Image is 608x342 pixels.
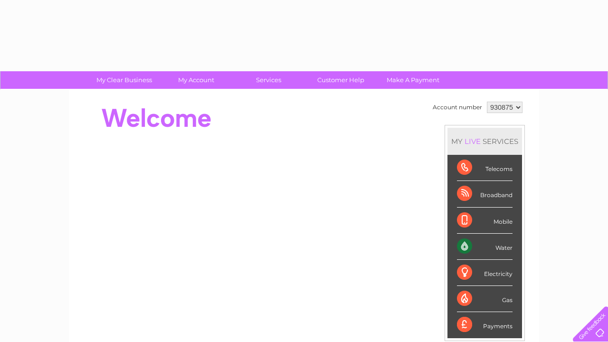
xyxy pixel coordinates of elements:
div: LIVE [463,137,483,146]
div: Water [457,234,513,260]
div: Electricity [457,260,513,286]
div: Gas [457,286,513,312]
div: Payments [457,312,513,338]
td: Account number [430,99,484,115]
div: MY SERVICES [447,128,522,155]
a: My Clear Business [85,71,163,89]
a: Services [229,71,308,89]
div: Broadband [457,181,513,207]
div: Mobile [457,208,513,234]
a: My Account [157,71,236,89]
div: Telecoms [457,155,513,181]
a: Make A Payment [374,71,452,89]
a: Customer Help [302,71,380,89]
